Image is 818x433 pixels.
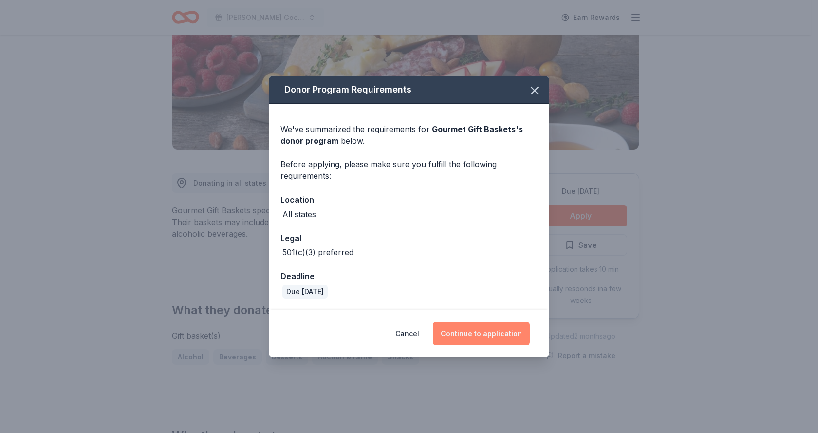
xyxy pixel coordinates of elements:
button: Cancel [395,322,419,345]
div: 501(c)(3) preferred [282,246,353,258]
div: Deadline [280,270,538,282]
div: Legal [280,232,538,245]
div: Before applying, please make sure you fulfill the following requirements: [280,158,538,182]
div: Location [280,193,538,206]
div: All states [282,208,316,220]
div: We've summarized the requirements for below. [280,123,538,147]
div: Donor Program Requirements [269,76,549,104]
div: Due [DATE] [282,285,328,299]
button: Continue to application [433,322,530,345]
